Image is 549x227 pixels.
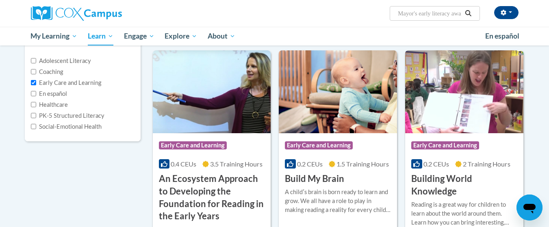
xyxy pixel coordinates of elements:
[171,160,196,168] span: 0.4 CEUs
[31,6,185,21] a: Cox Campus
[31,124,36,129] input: Checkbox for Options
[285,188,391,214] div: A childʹs brain is born ready to learn and grow. We all have a role to play in making reading a r...
[159,141,227,149] span: Early Care and Learning
[31,58,36,63] input: Checkbox for Options
[210,160,263,168] span: 3.5 Training Hours
[119,27,160,45] a: Engage
[411,173,517,198] h3: Building World Knowledge
[19,27,531,45] div: Main menu
[31,91,36,96] input: Checkbox for Options
[31,6,122,21] img: Cox Campus
[31,80,36,85] input: Checkbox for Options
[516,195,542,221] iframe: Button to launch messaging window
[30,31,77,41] span: My Learning
[480,28,525,45] a: En español
[297,160,323,168] span: 0.2 CEUs
[411,200,517,227] div: Reading is a great way for children to learn about the world around them. Learn how you can bring...
[31,111,104,120] label: PK-5 Structured Literacy
[285,141,353,149] span: Early Care and Learning
[285,173,344,185] h3: Build My Brain
[159,173,265,223] h3: An Ecosystem Approach to Developing the Foundation for Reading in the Early Years
[26,27,83,45] a: My Learning
[31,67,63,76] label: Coaching
[423,160,449,168] span: 0.2 CEUs
[31,56,91,65] label: Adolescent Literacy
[405,50,523,133] img: Course Logo
[31,89,67,98] label: En español
[31,102,36,107] input: Checkbox for Options
[202,27,241,45] a: About
[336,160,389,168] span: 1.5 Training Hours
[124,31,154,41] span: Engage
[462,9,474,18] button: Search
[31,78,101,87] label: Early Care and Learning
[485,32,519,40] span: En español
[494,6,519,19] button: Account Settings
[31,113,36,118] input: Checkbox for Options
[208,31,235,41] span: About
[82,27,119,45] a: Learn
[31,122,102,131] label: Social-Emotional Health
[165,31,197,41] span: Explore
[153,50,271,133] img: Course Logo
[88,31,113,41] span: Learn
[31,100,68,109] label: Healthcare
[279,50,397,133] img: Course Logo
[463,160,510,168] span: 2 Training Hours
[31,69,36,74] input: Checkbox for Options
[411,141,479,149] span: Early Care and Learning
[397,9,462,18] input: Search Courses
[159,27,202,45] a: Explore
